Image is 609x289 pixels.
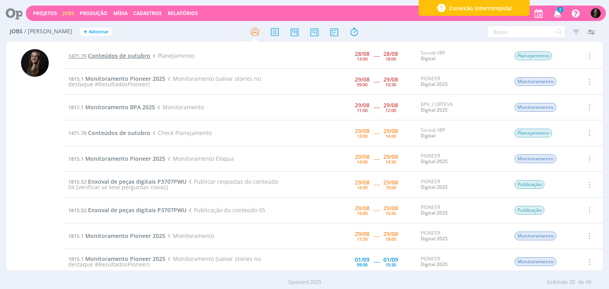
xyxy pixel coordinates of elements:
span: 99 [586,278,591,286]
div: 14:00 [385,134,396,138]
div: 10:30 [385,82,396,87]
span: Exibindo [547,278,568,286]
span: Monitoramento Pioneer 2025 [85,75,165,82]
div: 15:00 [385,185,396,190]
div: PIONEER [421,179,502,190]
div: 11:00 [357,108,368,112]
a: 1815.52Enxoval de peças digitais P3707PWU [68,206,186,214]
div: 15:00 [357,211,368,215]
a: Digital 2025 [421,158,448,165]
div: PIONEER [421,153,502,165]
span: Monitoramento Pioneer 2025 [85,232,165,240]
div: 09:00 [357,82,368,87]
div: 29/08 [355,231,370,237]
div: 13:00 [357,57,368,61]
span: ----- [373,206,379,214]
span: Monitoramento [515,257,556,266]
a: 1815.1Monitoramento Pioneer 2025 [68,232,165,240]
div: 29/08 [355,128,370,134]
a: Digital 2025 [421,106,448,113]
span: Planejamento [515,51,552,60]
span: Monitoramento BPA 2025 [85,103,155,111]
a: Digital 2025 [421,81,448,87]
span: ----- [373,232,379,240]
span: 1815.1 [68,155,84,162]
span: Monitoramento Pioneer 2025 [85,155,165,162]
a: 1815.1Monitoramento Pioneer 2025 [68,255,165,262]
span: Conteúdos de outubro [88,129,150,137]
span: + [83,28,87,36]
div: 12:00 [385,108,396,112]
span: ----- [373,181,379,188]
span: 1815.1 [68,75,84,82]
span: Monitoramento Pioneer 2025 [85,255,165,262]
span: Conteúdos de outubro [88,52,150,59]
div: 09:00 [357,262,368,267]
a: 1815.1Monitoramento Pioneer 2025 [68,155,165,162]
div: 14:30 [385,160,396,164]
button: 2 [549,6,565,21]
div: 29/08 [355,180,370,185]
div: 29/08 [355,154,370,160]
div: Sicredi VRP [421,127,502,139]
span: 1817.1 [68,104,84,111]
span: Monitoramento [515,154,556,163]
span: Jobs [10,28,23,35]
div: 28/08 [383,51,398,57]
span: Adicionar [89,29,109,34]
div: 29/08 [383,103,398,108]
div: 29/08 [355,103,370,108]
img: N [591,8,601,18]
a: Mídia [113,10,128,17]
div: PIONEER [421,205,502,216]
span: ----- [373,103,379,111]
div: PIONEER [421,256,502,268]
button: Jobs [60,10,77,17]
span: Monitoramento [515,103,556,112]
a: Digital 2025 [421,235,448,242]
div: 29/08 [383,154,398,160]
a: 1815.52Enxoval de peças digitais P3707PWU [68,178,186,185]
div: 28/08 [355,51,370,57]
div: 17:30 [357,237,368,241]
span: Conexão interrompida! [449,4,512,12]
span: Monitoramento [515,232,556,240]
span: Enxoval de peças digitais P3707PWU [88,206,186,214]
div: 29/08 [383,128,398,134]
div: 14:00 [357,160,368,164]
a: 1815.1Monitoramento Pioneer 2025 [68,75,165,82]
span: 1471.79 [68,52,86,59]
span: / [PERSON_NAME] [24,28,72,35]
a: Produção [80,10,107,17]
a: Projetos [33,10,57,17]
button: Projetos [31,10,59,17]
img: N [21,49,49,77]
span: Check Planejamento [150,129,211,137]
span: ----- [373,52,379,59]
span: de [578,278,584,286]
div: PIONEER [421,76,502,87]
div: 14:30 [357,185,368,190]
a: Digital [421,55,435,62]
div: 29/08 [383,205,398,211]
span: Monitoramento (salvar stories no destaque #ResultadosPioneer) [68,255,260,268]
a: Digital 2025 [421,184,448,190]
span: ----- [373,129,379,137]
span: 1815.52 [68,207,86,214]
span: Monitoramento [165,232,214,240]
button: +Adicionar [80,28,112,36]
a: Digital [421,132,435,139]
span: 2 [557,7,563,13]
div: 29/08 [383,180,398,185]
a: Digital 2025 [421,209,448,216]
div: 01/09 [355,257,370,262]
span: 1815.1 [68,232,84,240]
span: Planejamento [150,52,194,59]
div: 29/08 [383,77,398,82]
span: 20 [569,278,575,286]
span: ----- [373,78,379,85]
button: Mídia [111,10,130,17]
a: Digital 2025 [421,261,448,268]
span: Publicação [515,180,544,189]
a: 1471.79Conteúdos de outubro [68,52,150,59]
